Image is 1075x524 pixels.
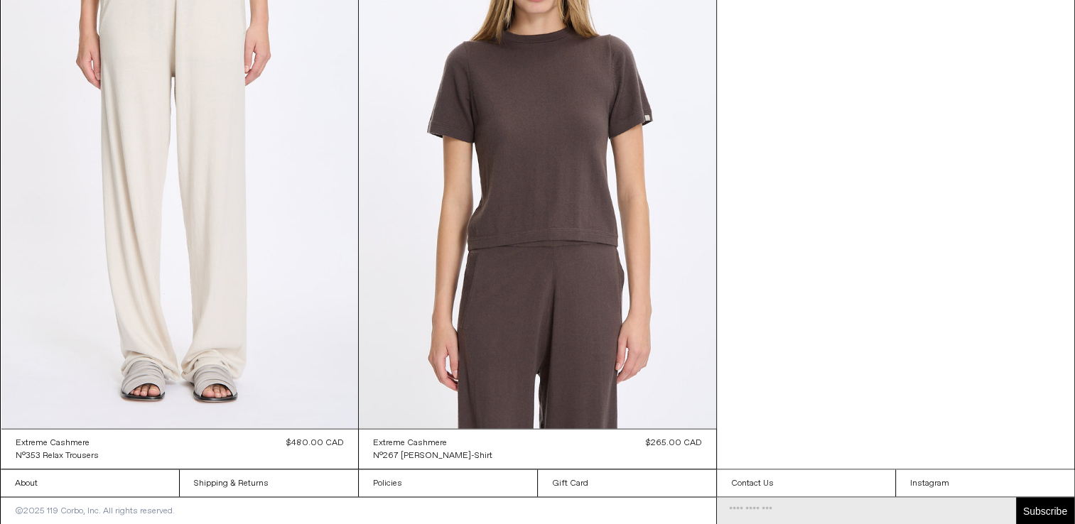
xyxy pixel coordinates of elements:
[1,497,189,524] p: ©2025 119 Corbo, Inc. All rights reserved.
[286,436,344,449] div: $480.00 CAD
[359,469,537,496] a: Policies
[16,449,99,462] div: N°353 Relax Trousers
[16,437,90,449] div: Extreme Cashmere
[717,497,1015,524] input: Email Address
[16,449,99,462] a: N°353 Relax Trousers
[538,469,716,496] a: Gift Card
[373,437,447,449] div: Extreme Cashmere
[717,469,895,496] a: Contact Us
[16,436,99,449] a: Extreme Cashmere
[646,436,702,449] div: $265.00 CAD
[373,449,492,462] a: N°267 [PERSON_NAME]-Shirt
[373,449,492,462] div: N°267 [PERSON_NAME]-Shirt
[373,436,492,449] a: Extreme Cashmere
[896,469,1074,496] a: Instagram
[180,469,358,496] a: Shipping & Returns
[1,469,179,496] a: About
[1016,497,1074,524] button: Subscribe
